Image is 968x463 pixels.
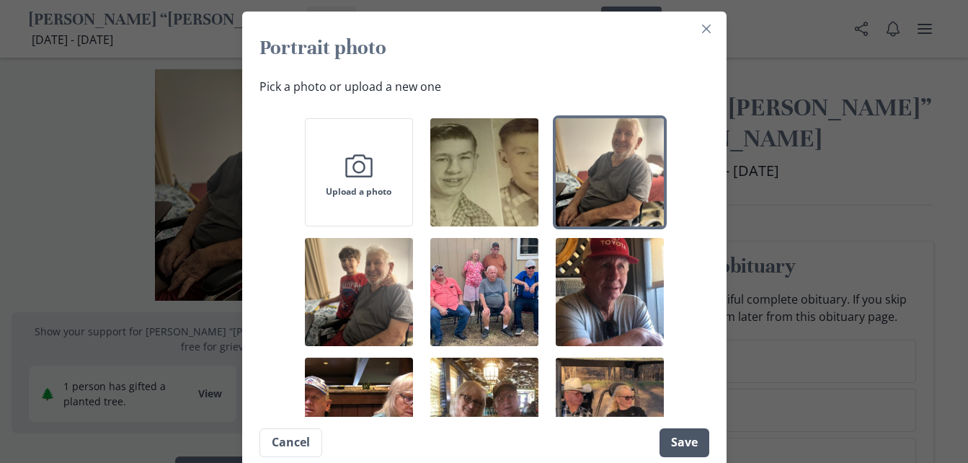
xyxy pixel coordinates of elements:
button: Cancel [259,428,322,457]
img: Current portrait photo [430,118,538,226]
button: Upload a photo [305,118,413,226]
p: Pick a photo or upload a new one [259,78,709,95]
button: Close [695,17,718,40]
span: Upload a photo [326,187,391,197]
img: Dad [556,238,664,346]
button: Save [660,428,709,457]
h2: Portrait photo [259,35,709,61]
